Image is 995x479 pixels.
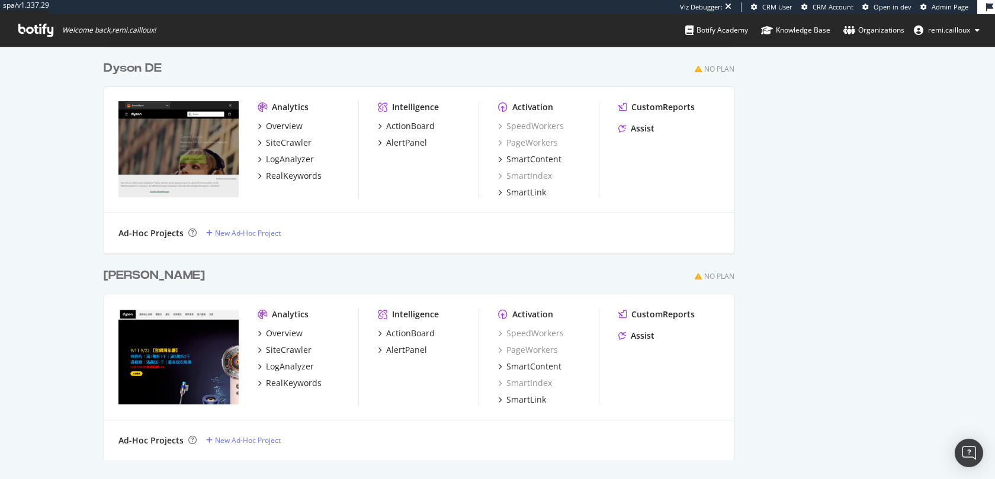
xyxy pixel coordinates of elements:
[932,2,968,11] span: Admin Page
[386,327,435,339] div: ActionBoard
[506,361,561,372] div: SmartContent
[206,435,281,445] a: New Ad-Hoc Project
[258,153,314,165] a: LogAnalyzer
[498,137,558,149] a: PageWorkers
[118,227,184,239] div: Ad-Hoc Projects
[843,14,904,46] a: Organizations
[506,187,546,198] div: SmartLink
[762,2,792,11] span: CRM User
[928,25,970,35] span: remi.cailloux
[685,14,748,46] a: Botify Academy
[215,435,281,445] div: New Ad-Hoc Project
[118,435,184,446] div: Ad-Hoc Projects
[761,14,830,46] a: Knowledge Base
[618,123,654,134] a: Assist
[498,187,546,198] a: SmartLink
[215,228,281,238] div: New Ad-Hoc Project
[704,64,734,74] div: No Plan
[266,120,303,132] div: Overview
[506,394,546,406] div: SmartLink
[498,394,546,406] a: SmartLink
[272,308,309,320] div: Analytics
[266,327,303,339] div: Overview
[266,137,312,149] div: SiteCrawler
[386,137,427,149] div: AlertPanel
[498,377,552,389] a: SmartIndex
[392,308,439,320] div: Intelligence
[258,361,314,372] a: LogAnalyzer
[258,344,312,356] a: SiteCrawler
[118,101,239,197] img: dyson.de
[631,330,654,342] div: Assist
[680,2,723,12] div: Viz Debugger:
[258,120,303,132] a: Overview
[920,2,968,12] a: Admin Page
[378,120,435,132] a: ActionBoard
[118,308,239,404] img: dyson.tw
[618,330,654,342] a: Assist
[874,2,911,11] span: Open in dev
[498,153,561,165] a: SmartContent
[378,344,427,356] a: AlertPanel
[862,2,911,12] a: Open in dev
[386,344,427,356] div: AlertPanel
[258,377,322,389] a: RealKeywords
[386,120,435,132] div: ActionBoard
[843,24,904,36] div: Organizations
[761,24,830,36] div: Knowledge Base
[104,60,166,77] a: Dyson DE
[266,377,322,389] div: RealKeywords
[813,2,853,11] span: CRM Account
[704,271,734,281] div: No Plan
[104,267,205,284] div: [PERSON_NAME]
[631,308,695,320] div: CustomReports
[498,170,552,182] a: SmartIndex
[62,25,156,35] span: Welcome back, remi.cailloux !
[801,2,853,12] a: CRM Account
[104,267,210,284] a: [PERSON_NAME]
[631,123,654,134] div: Assist
[266,153,314,165] div: LogAnalyzer
[904,21,989,40] button: remi.cailloux
[378,327,435,339] a: ActionBoard
[378,137,427,149] a: AlertPanel
[751,2,792,12] a: CRM User
[631,101,695,113] div: CustomReports
[258,327,303,339] a: Overview
[498,344,558,356] a: PageWorkers
[258,137,312,149] a: SiteCrawler
[685,24,748,36] div: Botify Academy
[272,101,309,113] div: Analytics
[266,170,322,182] div: RealKeywords
[392,101,439,113] div: Intelligence
[258,170,322,182] a: RealKeywords
[955,439,983,467] div: Open Intercom Messenger
[266,361,314,372] div: LogAnalyzer
[206,228,281,238] a: New Ad-Hoc Project
[512,308,553,320] div: Activation
[498,120,564,132] a: SpeedWorkers
[506,153,561,165] div: SmartContent
[104,60,162,77] div: Dyson DE
[618,308,695,320] a: CustomReports
[498,361,561,372] a: SmartContent
[618,101,695,113] a: CustomReports
[512,101,553,113] div: Activation
[498,327,564,339] a: SpeedWorkers
[266,344,312,356] div: SiteCrawler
